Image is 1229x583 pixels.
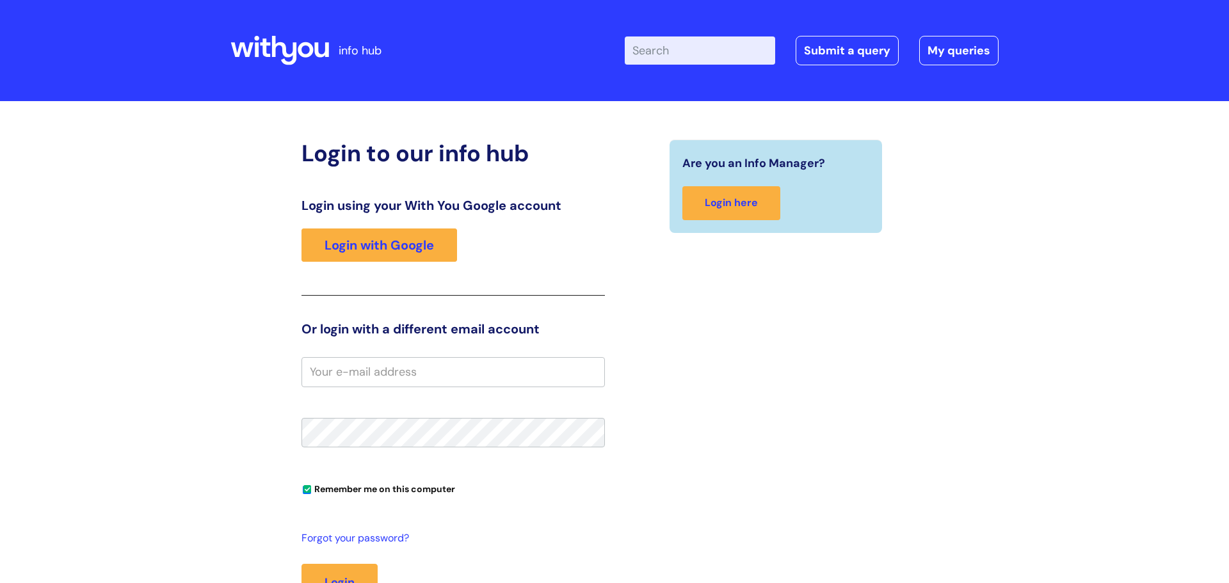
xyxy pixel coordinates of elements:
input: Remember me on this computer [303,486,311,494]
p: info hub [339,40,382,61]
a: Forgot your password? [301,529,598,548]
span: Are you an Info Manager? [682,153,825,173]
input: Search [625,36,775,65]
a: Login here [682,186,780,220]
input: Your e-mail address [301,357,605,387]
h3: Or login with a different email account [301,321,605,337]
div: You can uncheck this option if you're logging in from a shared device [301,478,605,499]
a: My queries [919,36,999,65]
h3: Login using your With You Google account [301,198,605,213]
a: Submit a query [796,36,899,65]
a: Login with Google [301,228,457,262]
h2: Login to our info hub [301,140,605,167]
label: Remember me on this computer [301,481,455,495]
